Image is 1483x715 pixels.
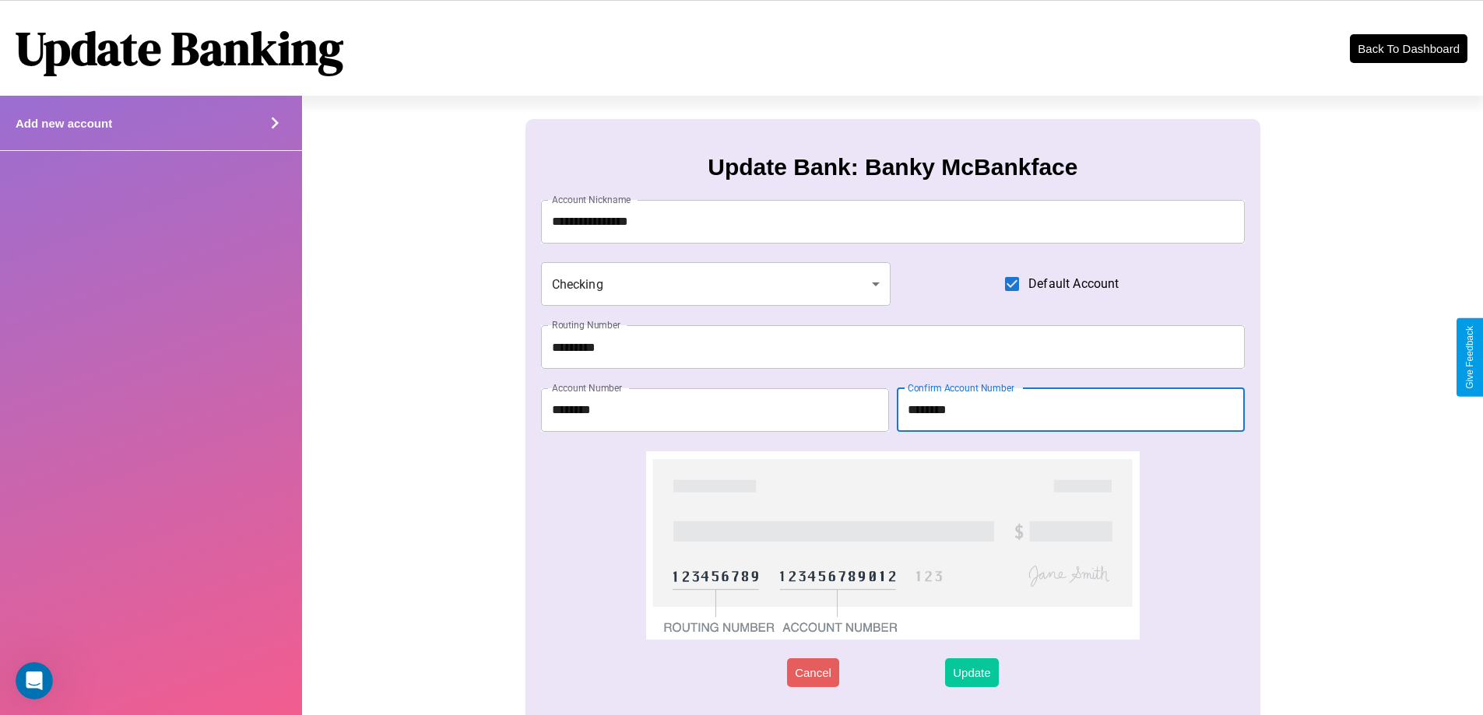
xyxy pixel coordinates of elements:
h1: Update Banking [16,16,343,80]
button: Update [945,658,998,687]
label: Account Number [552,381,622,394]
label: Confirm Account Number [908,381,1014,394]
div: Checking [541,262,891,306]
button: Back To Dashboard [1350,34,1467,63]
h4: Add new account [16,117,112,130]
span: Default Account [1028,275,1119,293]
img: check [646,451,1139,640]
iframe: Intercom live chat [16,662,53,699]
div: Give Feedback [1464,326,1475,389]
h3: Update Bank: Banky McBankface [708,154,1077,181]
label: Routing Number [552,318,620,331]
label: Account Nickname [552,193,631,206]
button: Cancel [787,658,839,687]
